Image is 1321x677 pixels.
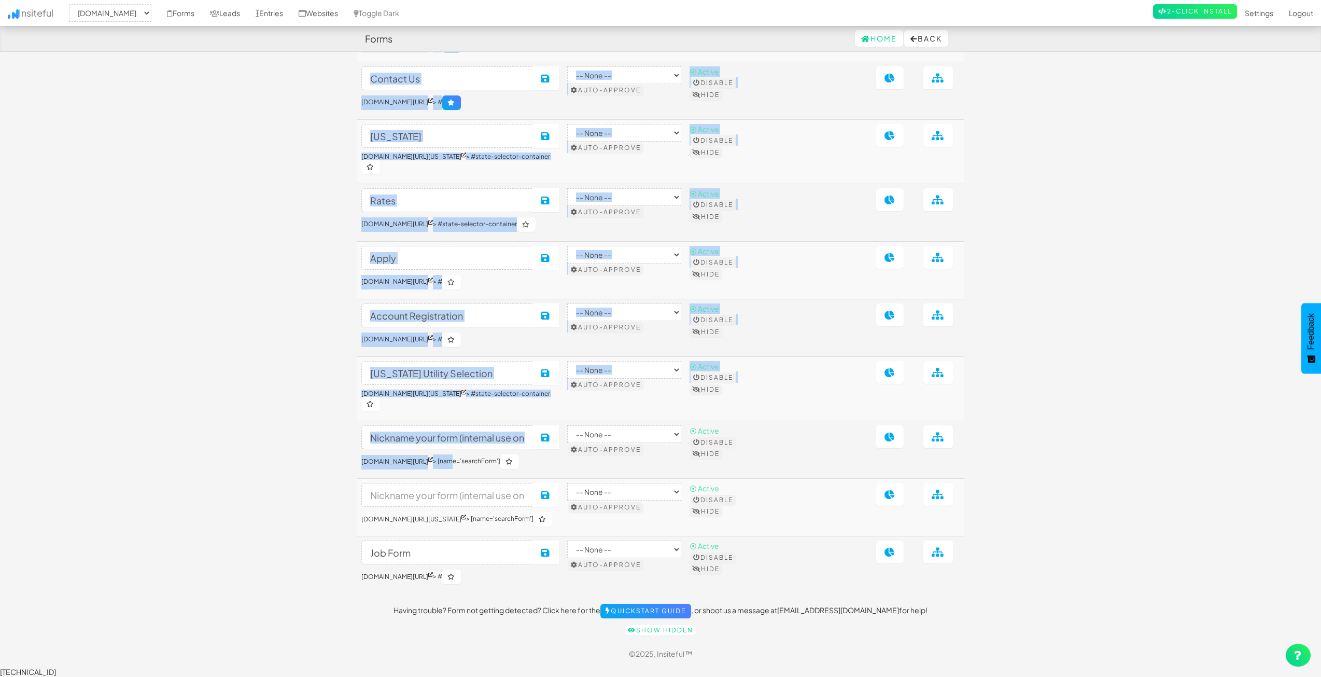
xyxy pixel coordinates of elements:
[690,483,719,493] span: ⦿ Active
[690,269,722,280] button: Hide
[568,85,643,95] button: Auto-approve
[690,384,722,395] button: Hide
[361,278,433,285] a: [DOMAIN_NAME][URL]
[361,217,559,232] h6: > #state-selector-container
[361,512,559,527] h6: > [name='searchForm']
[690,449,722,459] button: Hide
[361,153,466,160] a: [DOMAIN_NAME][URL][US_STATE]
[361,153,559,174] h6: > #state-selector-container
[690,125,719,134] span: ⦿ Active
[361,425,533,449] input: Nickname your form (internal use only)
[568,445,643,455] button: Auto-approve
[690,147,722,158] button: Hide
[777,605,899,615] a: [EMAIL_ADDRESS][DOMAIN_NAME]
[361,390,466,397] a: [DOMAIN_NAME][URL][US_STATE]
[691,135,736,146] button: Disable
[568,560,643,570] button: Auto-approve
[690,506,722,517] button: Hide
[855,30,903,47] a: Home
[691,257,736,268] button: Disable
[8,9,19,19] img: icon.png
[365,34,392,44] h4: Forms
[361,570,559,584] h6: > #
[361,458,433,465] a: [DOMAIN_NAME][URL]
[361,483,533,507] input: Nickname your form (internal use only)
[690,541,719,550] span: ⦿ Active
[691,372,736,383] button: Disable
[691,315,736,325] button: Disable
[361,390,559,411] h6: > #state-selector-container
[1306,313,1316,350] span: Feedback
[568,265,643,275] button: Auto-approve
[361,66,533,90] input: Nickname your form (internal use only)
[625,625,696,635] a: Show hidden
[568,143,643,153] button: Auto-approve
[690,426,719,435] span: ⦿ Active
[361,246,533,270] input: Nickname your form (internal use only)
[690,564,722,574] button: Hide
[568,502,643,513] button: Auto-approve
[690,90,722,100] button: Hide
[361,95,559,110] h6: > #
[690,67,719,76] span: ⦿ Active
[568,322,643,333] button: Auto-approve
[1153,4,1237,19] a: 2-Click Install
[690,189,719,198] span: ⦿ Active
[568,380,643,390] button: Auto-approve
[357,604,964,618] p: Having trouble? Form not getting detected? Click here for the , or shoot us a message at for help!
[600,604,691,618] a: Quickstart Guide
[361,361,533,385] input: Nickname your form (internal use only)
[361,124,533,148] input: Nickname your form (internal use only)
[691,200,736,210] button: Disable
[690,327,722,337] button: Hide
[690,246,719,256] span: ⦿ Active
[690,362,719,371] span: ⦿ Active
[361,220,433,228] a: [DOMAIN_NAME][URL]
[690,304,719,313] span: ⦿ Active
[361,515,466,523] a: [DOMAIN_NAME][URL][US_STATE]
[361,335,433,343] a: [DOMAIN_NAME][URL]
[691,437,736,448] button: Disable
[361,541,533,564] input: Nickname your form (internal use only)
[691,552,736,563] button: Disable
[691,495,736,505] button: Disable
[691,78,736,88] button: Disable
[361,303,533,327] input: Nickname your form (internal use only)
[361,454,559,469] h6: > [name='searchForm']
[361,275,559,289] h6: > #
[361,98,433,106] a: [DOMAIN_NAME][URL]
[361,333,559,347] h6: > #
[904,30,948,47] button: Back
[361,573,433,581] a: [DOMAIN_NAME][URL]
[568,207,643,217] button: Auto-approve
[1301,303,1321,374] button: Feedback - Show survey
[361,188,533,212] input: Nickname your form (internal use only)
[690,212,722,222] button: Hide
